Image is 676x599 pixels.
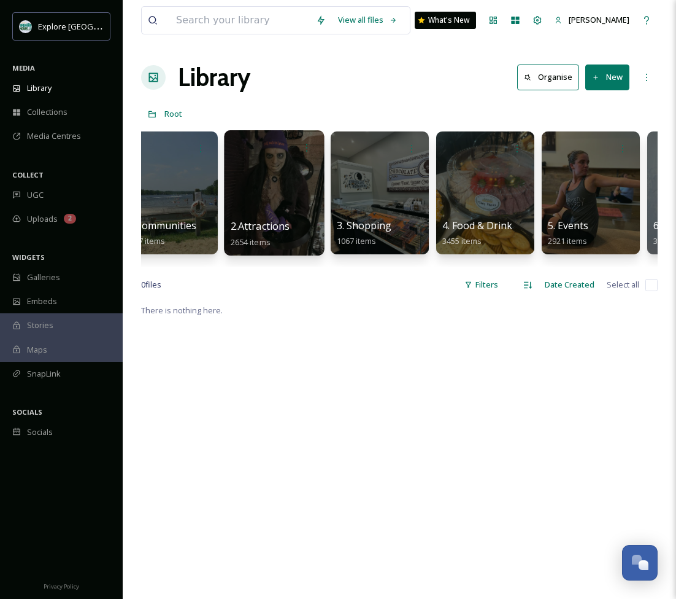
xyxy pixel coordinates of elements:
div: Date Created [539,273,601,297]
span: SnapLink [27,368,61,380]
img: 67e7af72-b6c8-455a-acf8-98e6fe1b68aa.avif [20,20,32,33]
a: Privacy Policy [44,578,79,593]
span: MEDIA [12,63,35,72]
a: What's New [415,12,476,29]
span: 2.Attractions [231,219,290,233]
span: SOCIALS [12,407,42,417]
span: 3. Shopping [337,219,391,232]
input: Search your library [170,7,310,34]
span: 5. Events [548,219,588,232]
span: 2654 items [231,236,271,247]
span: WIDGETS [12,253,45,262]
span: Privacy Policy [44,582,79,590]
div: 2 [64,214,76,224]
span: Select all [607,279,639,291]
div: Filters [458,273,504,297]
button: Organise [517,65,579,90]
span: 1867 items [126,235,165,246]
button: New [585,65,629,90]
span: There is nothing here. [141,305,223,316]
span: Maps [27,344,47,356]
span: 1. Communities [126,219,196,232]
span: Embeds [27,296,57,307]
span: Library [27,82,52,94]
a: 4. Food & Drink3455 items [442,220,512,246]
span: UGC [27,189,44,201]
a: 1. Communities1867 items [126,220,196,246]
span: Media Centres [27,130,81,142]
span: Socials [27,426,53,438]
span: Uploads [27,213,58,225]
a: 3. Shopping1067 items [337,220,391,246]
span: Root [164,108,182,119]
span: [PERSON_NAME] [569,14,629,25]
span: Collections [27,106,67,118]
a: 2.Attractions2654 items [231,221,290,248]
a: [PERSON_NAME] [548,8,636,32]
span: 0 file s [141,279,161,291]
a: Library [178,59,250,96]
span: COLLECT [12,170,44,179]
span: Stories [27,319,53,331]
a: View all files [332,8,404,32]
span: 3455 items [442,235,482,246]
span: 4. Food & Drink [442,219,512,232]
span: 2921 items [548,235,587,246]
span: Explore [GEOGRAPHIC_DATA][PERSON_NAME] [38,20,207,32]
span: Galleries [27,272,60,283]
a: 5. Events2921 items [548,220,588,246]
a: Root [164,106,182,121]
span: 1067 items [337,235,376,246]
button: Open Chat [622,545,658,581]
